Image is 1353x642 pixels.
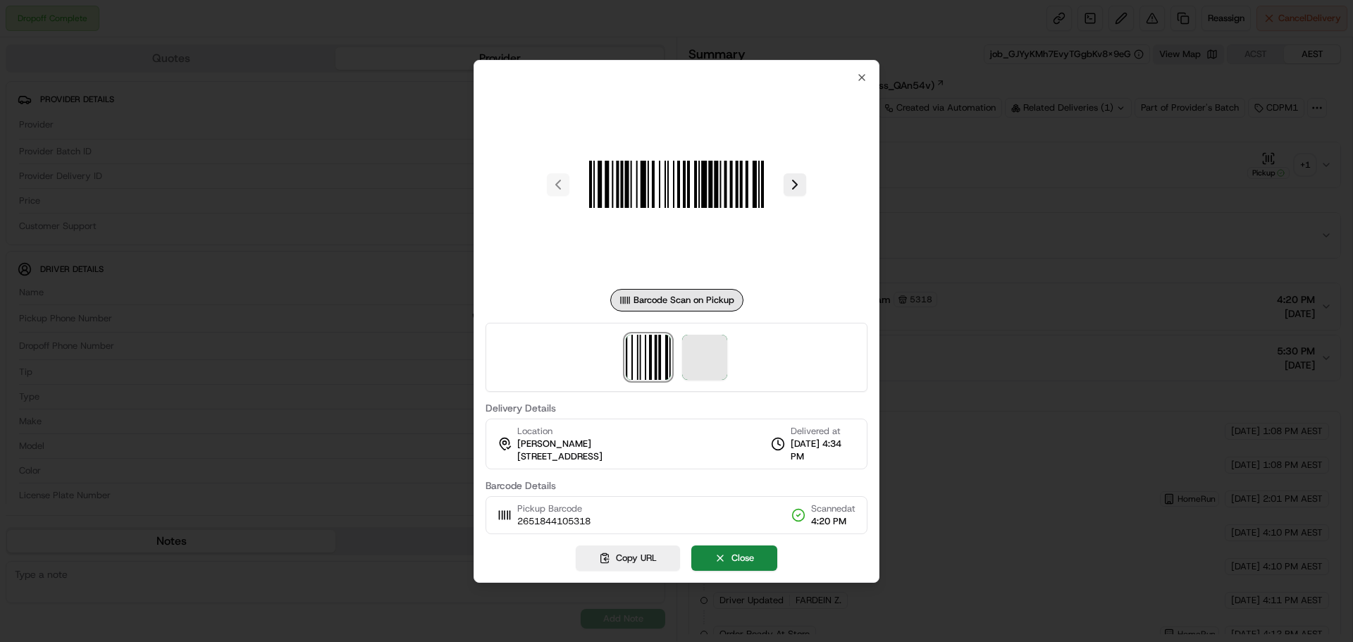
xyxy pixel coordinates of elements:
[28,204,108,218] span: Knowledge Base
[37,91,233,106] input: Clear
[517,502,591,515] span: Pickup Barcode
[240,139,257,156] button: Start new chat
[610,289,743,311] div: Barcode Scan on Pickup
[48,135,231,149] div: Start new chat
[48,149,178,160] div: We're available if you need us!
[119,206,130,217] div: 💻
[133,204,226,218] span: API Documentation
[811,515,855,528] span: 4:20 PM
[517,425,552,438] span: Location
[486,481,867,490] label: Barcode Details
[517,450,603,463] span: [STREET_ADDRESS]
[691,545,777,571] button: Close
[14,56,257,79] p: Welcome 👋
[626,335,671,380] img: barcode_scan_on_pickup image
[791,438,855,463] span: [DATE] 4:34 PM
[8,199,113,224] a: 📗Knowledge Base
[575,83,778,286] img: barcode_scan_on_pickup image
[113,199,232,224] a: 💻API Documentation
[576,545,680,571] button: Copy URL
[517,438,591,450] span: [PERSON_NAME]
[99,238,171,249] a: Powered byPylon
[14,206,25,217] div: 📗
[811,502,855,515] span: Scanned at
[791,425,855,438] span: Delivered at
[486,403,867,413] label: Delivery Details
[14,14,42,42] img: Nash
[140,239,171,249] span: Pylon
[517,515,591,528] span: 2651844105318
[14,135,39,160] img: 1736555255976-a54dd68f-1ca7-489b-9aae-adbdc363a1c4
